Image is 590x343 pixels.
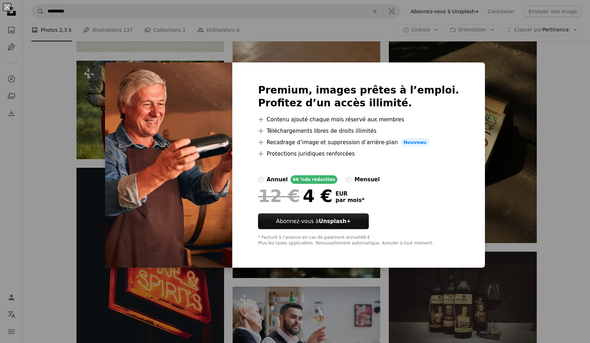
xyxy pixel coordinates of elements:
[258,177,264,182] input: annuel66 %de réduction
[258,187,332,205] div: 4 €
[291,175,337,184] div: 66 % de réduction
[401,138,429,147] span: Nouveau
[267,175,288,184] div: annuel
[258,84,459,110] h2: Premium, images prêtes à l’emploi. Profitez d’un accès illimité.
[258,213,369,229] button: Abonnez-vous àUnsplash+
[355,175,380,184] div: mensuel
[258,235,459,246] div: * Facturé à l’avance en cas de paiement annuel 48 € Plus les taxes applicables. Renouvellement au...
[258,127,459,135] li: Téléchargements libres de droits illimités
[105,62,232,268] img: premium_photo-1661508731537-72cb2abf8d45
[336,191,365,197] span: EUR
[258,187,300,205] span: 12 €
[336,197,365,203] span: par mois *
[258,115,459,124] li: Contenu ajouté chaque mois réservé aux membres
[258,138,459,147] li: Recadrage d’image et suppression d’arrière-plan
[346,177,352,182] input: mensuel
[319,218,351,225] strong: Unsplash+
[258,150,459,158] li: Protections juridiques renforcées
